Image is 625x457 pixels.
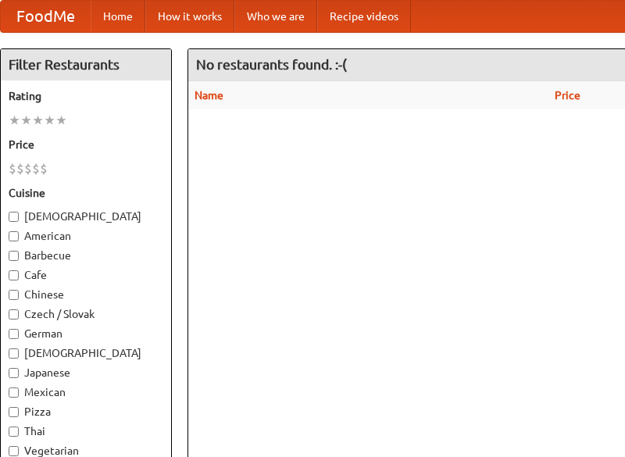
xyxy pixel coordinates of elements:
h4: Filter Restaurants [1,49,171,80]
a: How it works [145,1,234,32]
input: Cafe [9,270,19,280]
h5: Rating [9,88,163,104]
input: [DEMOGRAPHIC_DATA] [9,212,19,222]
label: German [9,326,163,341]
a: Price [555,89,580,102]
a: Recipe videos [317,1,411,32]
li: $ [40,160,48,177]
li: $ [24,160,32,177]
label: Czech / Slovak [9,306,163,322]
label: Barbecue [9,248,163,263]
input: Mexican [9,387,19,398]
li: ★ [44,112,55,129]
h5: Price [9,137,163,152]
input: Chinese [9,290,19,300]
a: Who we are [234,1,317,32]
h5: Cuisine [9,185,163,201]
input: [DEMOGRAPHIC_DATA] [9,348,19,359]
li: $ [9,160,16,177]
li: ★ [9,112,20,129]
input: Pizza [9,407,19,417]
a: Name [195,89,223,102]
label: [DEMOGRAPHIC_DATA] [9,209,163,224]
a: Home [91,1,145,32]
input: Czech / Slovak [9,309,19,320]
input: Barbecue [9,251,19,261]
li: ★ [32,112,44,129]
label: Thai [9,423,163,439]
input: Vegetarian [9,446,19,456]
input: Thai [9,427,19,437]
li: $ [16,160,24,177]
li: ★ [55,112,67,129]
input: German [9,329,19,339]
label: [DEMOGRAPHIC_DATA] [9,345,163,361]
input: American [9,231,19,241]
li: ★ [20,112,32,129]
li: $ [32,160,40,177]
label: Mexican [9,384,163,400]
label: Cafe [9,267,163,283]
label: Pizza [9,404,163,420]
label: American [9,228,163,244]
label: Japanese [9,365,163,380]
input: Japanese [9,368,19,378]
ng-pluralize: No restaurants found. :-( [196,57,347,72]
label: Chinese [9,287,163,302]
a: FoodMe [1,1,91,32]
